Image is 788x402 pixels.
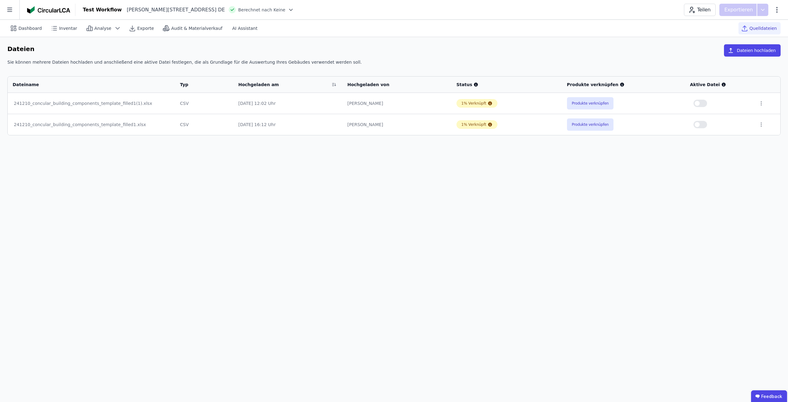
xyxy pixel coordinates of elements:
div: Typ [180,82,221,88]
div: [DATE] 12:02 Uhr [238,100,337,106]
div: 241210_concular_building_components_template_filled1.xlsx [14,121,169,128]
span: Analyse [94,25,111,31]
div: Test Workflow [83,6,122,14]
h6: Dateien [7,44,34,54]
div: [PERSON_NAME] [347,121,446,128]
div: 241210_concular_building_components_template_filled1(1).xlsx [14,100,169,106]
span: Audit & Materialverkauf [171,25,222,31]
img: Concular [27,6,70,14]
div: Aktive Datei [690,82,748,88]
div: [DATE] 16:12 Uhr [238,121,337,128]
span: Quelldateien [750,25,777,31]
div: 1% Verknüpft [461,101,486,106]
button: Teilen [684,4,716,16]
div: Hochgeladen am [238,82,329,88]
div: Status [456,82,557,88]
p: Exportieren [724,6,754,14]
div: [PERSON_NAME] [347,100,446,106]
div: Hochgeladen von [347,82,438,88]
span: Inventar [59,25,77,31]
div: CSV [180,100,228,106]
div: Sie können mehrere Dateien hochladen und anschließend eine aktive Datei festlegen, die als Grundl... [7,59,781,70]
span: Exporte [137,25,154,31]
button: Produkte verknüpfen [567,118,614,131]
div: 1% Verknüpft [461,122,486,127]
div: Produkte verknüpfen [567,82,680,88]
div: [PERSON_NAME][STREET_ADDRESS] DE [122,6,225,14]
span: AI Assistant [232,25,257,31]
div: Dateiname [13,82,162,88]
span: Berechnet nach Keine [238,7,285,13]
div: CSV [180,121,228,128]
button: Dateien hochladen [724,44,781,57]
span: Dashboard [18,25,42,31]
button: Produkte verknüpfen [567,97,614,109]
